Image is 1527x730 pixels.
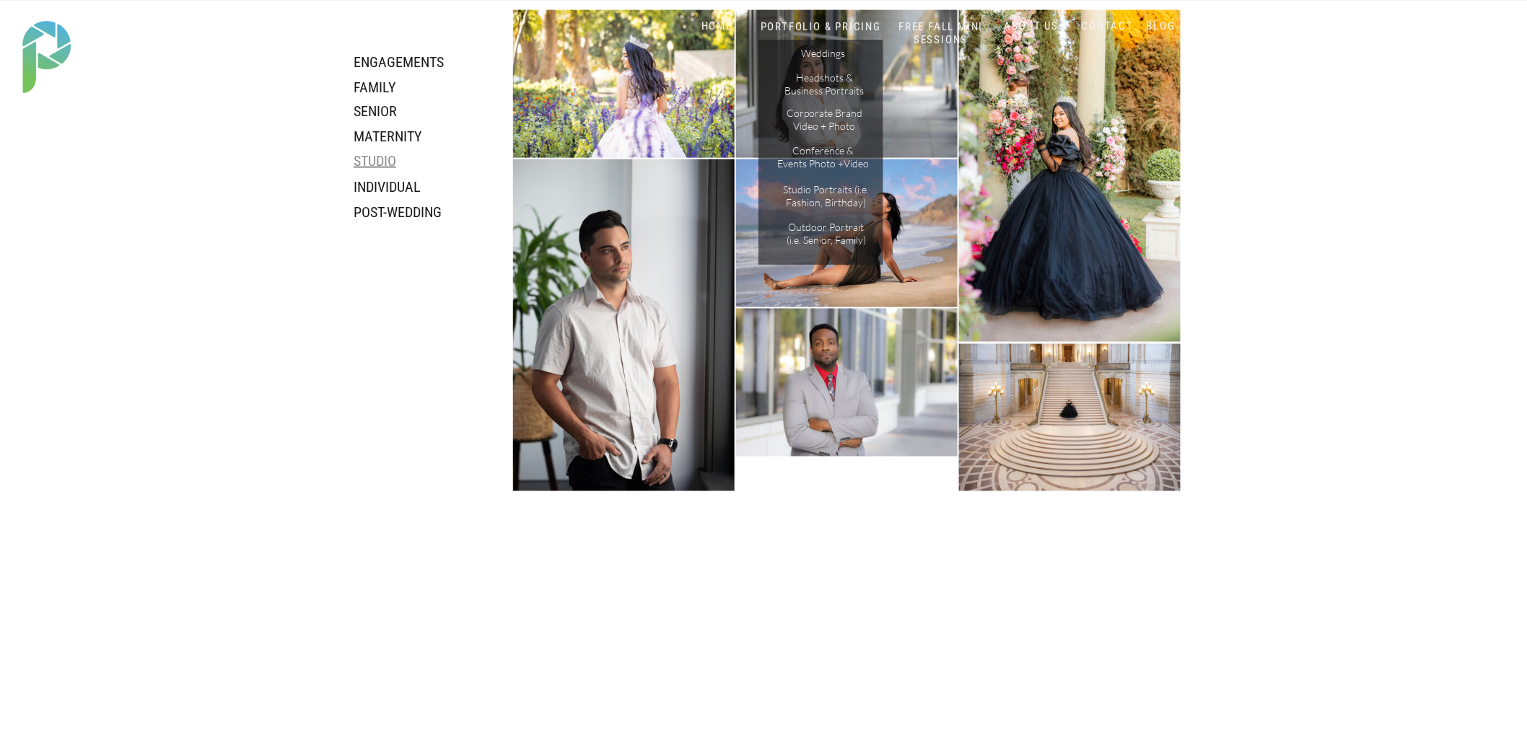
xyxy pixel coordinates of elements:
a: ABOUT US [1001,19,1062,33]
a: Weddings [782,47,864,62]
a: Senior [354,102,466,119]
a: FREE FALL MINI SESSIONS [881,20,1001,47]
a: PORTFOLIO & PRICING [756,20,885,34]
a: Studio Portraits (i.e. Fashion, Birthday) [777,183,875,208]
a: Conference & Events Photo +Video [777,144,870,170]
a: family [354,79,430,94]
a: maternity [354,128,466,144]
a: Outdoor Portrait (i.e. Senior, Family) [781,221,872,246]
a: post-wedding [354,203,507,221]
a: Corporate Brand Video + Photo [784,107,865,132]
a: engagements [354,53,489,70]
a: BLOG [1143,19,1179,33]
a: Headshots & Business Portraits [784,71,865,97]
a: HOME [686,19,748,33]
a: CONTACT [1078,19,1137,33]
a: individual [354,178,466,195]
a: studio [354,152,466,170]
